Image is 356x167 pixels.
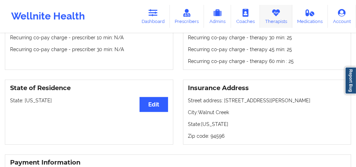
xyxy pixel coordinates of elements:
[10,84,168,92] h3: State of Residence
[292,5,328,28] a: Medications
[10,159,346,167] h3: Payment Information
[188,34,346,41] p: Recurring co-pay charge - therapy 30 min : 25
[260,5,292,28] a: Therapists
[345,67,356,94] a: Report Bug
[204,5,231,28] a: Admins
[188,97,346,104] p: Street address: [STREET_ADDRESS][PERSON_NAME]
[140,97,168,112] button: Edit
[188,58,346,65] p: Recurring co-pay charge - therapy 60 min : 25
[136,5,170,28] a: Dashboard
[328,5,356,28] a: Account
[188,84,346,92] h3: Insurance Address
[188,46,346,53] p: Recurring co-pay charge - therapy 45 min : 25
[170,5,204,28] a: Prescribers
[188,121,346,128] p: State: [US_STATE]
[10,34,168,41] p: Recurring co-pay charge - prescriber 10 min : N/A
[10,97,168,104] p: State: [US_STATE]
[188,109,346,116] p: City: Walnut Creek
[10,46,168,53] p: Recurring co-pay charge - prescriber 30 min : N/A
[188,133,346,140] p: Zip code: 94596
[231,5,260,28] a: Coaches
